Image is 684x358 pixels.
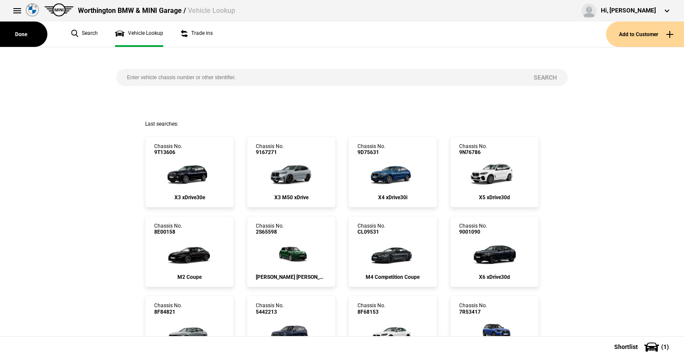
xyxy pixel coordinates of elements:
img: bmw.png [26,3,39,16]
img: cosySec [466,235,523,270]
div: Chassis No. [256,302,284,315]
div: Chassis No. [256,223,284,235]
span: 9T13606 [154,149,182,155]
span: Shortlist [614,344,638,350]
button: Add to Customer [606,22,684,47]
div: Worthington BMW & MINI Garage / [78,6,235,15]
div: Hi, [PERSON_NAME] [601,6,656,15]
div: X4 xDrive30i [358,194,428,201]
img: cosySec [466,156,523,190]
div: Chassis No. [154,223,182,235]
img: cosySec [364,315,421,349]
div: Chassis No. [256,143,284,156]
div: Chassis No. [358,143,386,156]
div: Chassis No. [358,302,386,315]
span: Vehicle Lookup [188,6,235,15]
button: Shortlist(1) [601,336,684,358]
div: Chassis No. [154,143,182,156]
div: Chassis No. [459,223,487,235]
img: cosySec [472,315,518,349]
span: 9001090 [459,229,487,235]
div: M2 Coupe [154,274,225,280]
img: cosySec [161,156,218,190]
div: [PERSON_NAME] [PERSON_NAME] [256,274,326,280]
img: cosySec [268,235,314,270]
span: 2S65598 [256,229,284,235]
span: Last searches: [145,121,178,127]
img: cosySec [262,156,320,190]
span: ( 1 ) [661,344,669,350]
div: Chassis No. [154,302,182,315]
span: 8F68153 [358,309,386,315]
div: X3 xDrive30e [154,194,225,201]
div: X5 xDrive30d [459,194,530,201]
img: cosySec [364,235,421,270]
div: M4 Competition Coupe [358,274,428,280]
span: 7R53417 [459,309,487,315]
a: Vehicle Lookup [115,22,163,47]
img: cosySec [161,315,218,349]
button: Search [523,69,568,86]
div: X3 M50 xDrive [256,194,326,201]
span: 9167271 [256,149,284,155]
input: Enter vehicle chassis number or other identifier. [116,69,523,86]
span: 9N76786 [459,149,487,155]
span: CL09531 [358,229,386,235]
div: Chassis No. [358,223,386,235]
span: 9D75631 [358,149,386,155]
span: 8F84821 [154,309,182,315]
img: cosySec [262,315,320,349]
div: X6 xDrive30d [459,274,530,280]
img: cosySec [161,235,218,270]
div: Chassis No. [459,302,487,315]
span: 5442213 [256,309,284,315]
img: cosySec [364,156,421,190]
a: Search [71,22,98,47]
img: mini.png [44,3,74,16]
div: Chassis No. [459,143,487,156]
span: 8E00158 [154,229,182,235]
a: Trade ins [180,22,213,47]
